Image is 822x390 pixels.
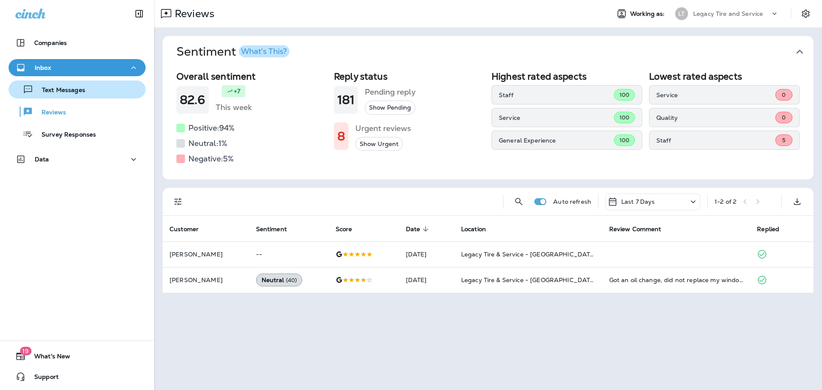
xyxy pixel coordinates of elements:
[649,71,800,82] h2: Lowest rated aspects
[234,87,240,95] p: +7
[406,225,432,233] span: Date
[619,91,629,98] span: 100
[170,226,199,233] span: Customer
[35,64,51,71] p: Inbox
[34,39,67,46] p: Companies
[693,10,763,17] p: Legacy Tire and Service
[789,193,806,210] button: Export as CSV
[399,267,454,293] td: [DATE]
[9,59,146,76] button: Inbox
[757,225,790,233] span: Replied
[630,10,667,18] span: Working as:
[9,151,146,168] button: Data
[675,7,688,20] div: LT
[180,93,205,107] h1: 82.6
[249,241,329,267] td: --
[399,241,454,267] td: [DATE]
[176,71,327,82] h2: Overall sentiment
[355,137,403,151] button: Show Urgent
[336,226,352,233] span: Score
[510,193,527,210] button: Search Reviews
[609,226,661,233] span: Review Comment
[499,114,614,121] p: Service
[176,45,289,59] h1: Sentiment
[9,103,146,121] button: Reviews
[337,93,354,107] h1: 181
[336,225,363,233] span: Score
[365,101,415,115] button: Show Pending
[188,121,235,135] h5: Positive: 94 %
[365,85,416,99] h5: Pending reply
[188,152,234,166] h5: Negative: 5 %
[491,71,642,82] h2: Highest rated aspects
[26,353,70,363] span: What's New
[656,92,775,98] p: Service
[619,137,629,144] span: 100
[656,114,775,121] p: Quality
[170,225,210,233] span: Customer
[355,122,411,135] h5: Urgent reviews
[170,251,242,258] p: [PERSON_NAME]
[171,7,214,20] p: Reviews
[782,114,786,121] span: 0
[170,36,820,68] button: SentimentWhat's This?
[127,5,151,22] button: Collapse Sidebar
[188,137,227,150] h5: Neutral: 1 %
[9,368,146,385] button: Support
[461,225,497,233] span: Location
[499,137,614,144] p: General Experience
[9,348,146,365] button: 19What's New
[241,48,287,55] div: What's This?
[782,91,786,98] span: 0
[461,250,703,258] span: Legacy Tire & Service - [GEOGRAPHIC_DATA] (formerly Magic City Tire & Service)
[170,277,242,283] p: [PERSON_NAME]
[715,198,736,205] div: 1 - 2 of 2
[256,226,287,233] span: Sentiment
[33,131,96,139] p: Survey Responses
[461,226,486,233] span: Location
[35,156,49,163] p: Data
[461,276,703,284] span: Legacy Tire & Service - [GEOGRAPHIC_DATA] (formerly Magic City Tire & Service)
[33,86,85,95] p: Text Messages
[20,347,31,355] span: 19
[334,71,485,82] h2: Reply status
[782,137,786,144] span: 5
[239,45,289,57] button: What's This?
[553,198,591,205] p: Auto refresh
[609,225,673,233] span: Review Comment
[757,226,779,233] span: Replied
[656,137,775,144] p: Staff
[619,114,629,121] span: 100
[170,193,187,210] button: Filters
[337,129,345,143] h1: 8
[216,101,252,114] h5: This week
[256,225,298,233] span: Sentiment
[621,198,655,205] p: Last 7 Days
[33,109,66,117] p: Reviews
[499,92,614,98] p: Staff
[609,276,744,284] div: Got an oil change, did not replace my window sticker, left the old Express Oil reminder sticker. ...
[9,34,146,51] button: Companies
[256,274,303,286] div: Neutral
[9,125,146,143] button: Survey Responses
[163,68,813,179] div: SentimentWhat's This?
[9,80,146,98] button: Text Messages
[798,6,813,21] button: Settings
[286,277,297,284] span: ( 40 )
[406,226,420,233] span: Date
[26,373,59,384] span: Support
